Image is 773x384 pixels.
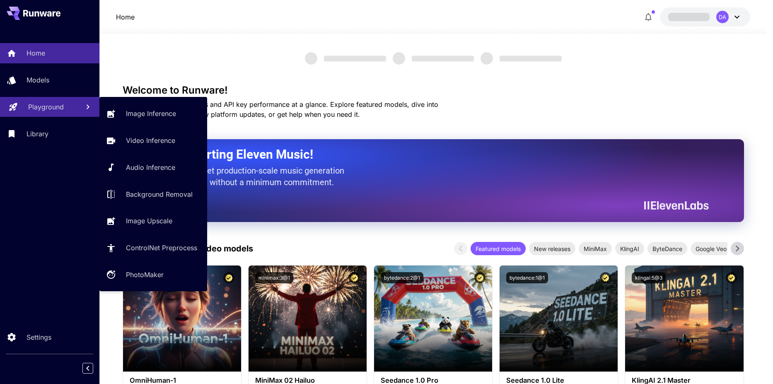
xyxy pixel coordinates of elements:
button: Certified Model – Vetted for best performance and includes a commercial license. [600,272,611,283]
img: alt [625,266,743,372]
button: minimax:3@1 [255,272,293,283]
div: Collapse sidebar [89,361,99,376]
p: The only way to get production-scale music generation from Eleven Labs without a minimum commitment. [143,165,350,188]
span: Google Veo [691,244,732,253]
p: ControlNet Preprocess [126,243,197,253]
span: MiniMax [579,244,612,253]
button: bytedance:1@1 [506,272,548,283]
h2: Now Supporting Eleven Music! [143,147,703,162]
button: klingai:5@3 [632,272,666,283]
span: KlingAI [615,244,644,253]
p: Home [27,48,45,58]
button: Collapse sidebar [82,363,93,374]
span: New releases [529,244,575,253]
h3: Welcome to Runware! [123,85,744,96]
a: Image Inference [99,104,207,124]
span: Featured models [471,244,526,253]
a: Background Removal [99,184,207,204]
p: Playground [28,102,64,112]
p: Library [27,129,48,139]
p: PhotoMaker [126,270,164,280]
a: PhotoMaker [99,265,207,285]
button: Certified Model – Vetted for best performance and includes a commercial license. [726,272,737,283]
p: Background Removal [126,189,193,199]
a: Image Upscale [99,211,207,231]
img: alt [374,266,492,372]
button: Certified Model – Vetted for best performance and includes a commercial license. [349,272,360,283]
span: ByteDance [647,244,687,253]
p: Audio Inference [126,162,175,172]
button: bytedance:2@1 [381,272,423,283]
a: ControlNet Preprocess [99,238,207,258]
img: alt [249,266,367,372]
span: Check out your usage stats and API key performance at a glance. Explore featured models, dive int... [123,100,438,118]
nav: breadcrumb [116,12,135,22]
a: Video Inference [99,130,207,151]
button: Certified Model – Vetted for best performance and includes a commercial license. [223,272,234,283]
img: alt [123,266,241,372]
button: Certified Model – Vetted for best performance and includes a commercial license. [474,272,486,283]
p: Settings [27,332,51,342]
p: Home [116,12,135,22]
p: Image Upscale [126,216,172,226]
a: Audio Inference [99,157,207,178]
img: alt [500,266,618,372]
p: Models [27,75,49,85]
div: DA [716,11,729,23]
p: Image Inference [126,109,176,118]
p: Video Inference [126,135,175,145]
